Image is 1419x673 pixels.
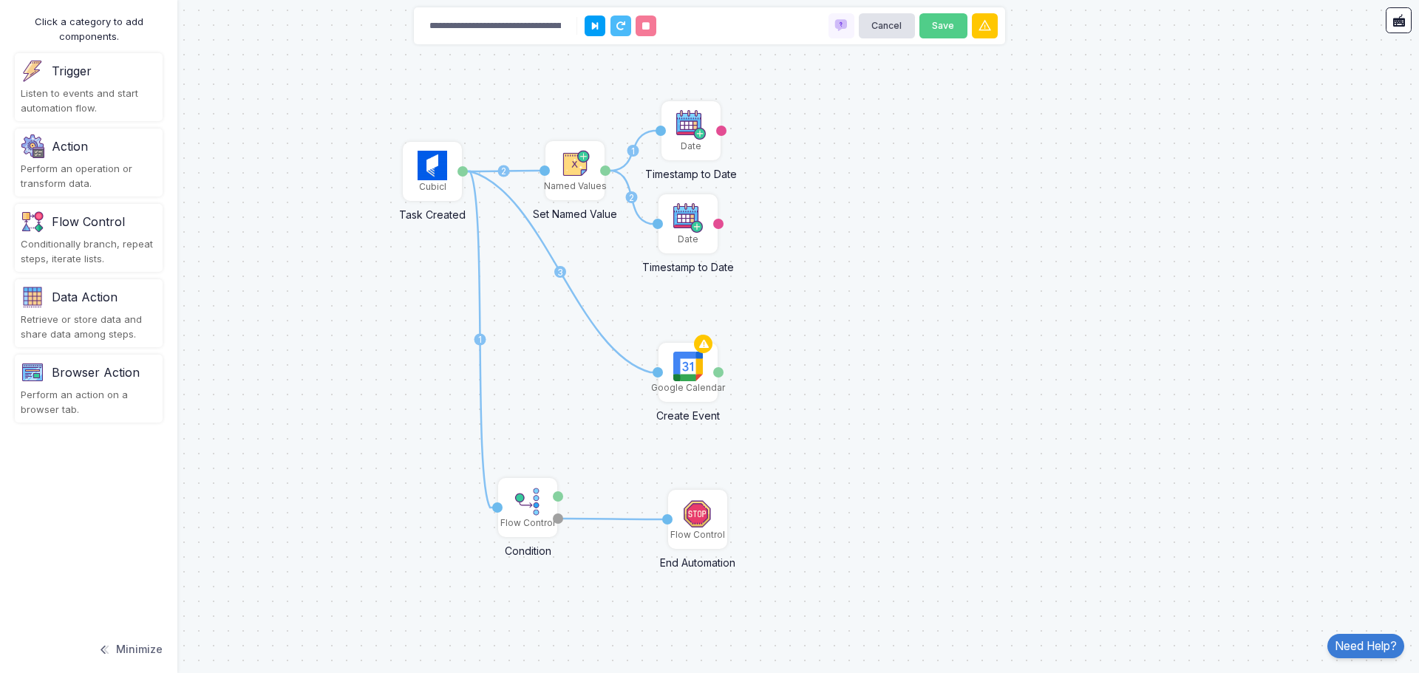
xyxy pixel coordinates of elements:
[635,547,760,570] div: End Automation
[683,499,712,528] img: end-automation.png
[673,203,703,233] img: create.png
[859,13,915,39] button: Cancel
[21,59,44,83] img: trigger.png
[15,15,163,44] div: Click a category to add components.
[681,140,701,153] div: Date
[52,137,88,155] div: Action
[21,285,44,309] img: category.png
[560,150,590,180] img: note-set.png
[513,487,542,516] img: condition.png
[629,192,634,203] text: 2
[676,110,706,140] img: create.png
[625,252,751,275] div: Timestamp to Date
[52,213,125,230] div: Flow Control
[673,352,703,381] img: google-calendar.svg
[98,633,163,666] button: Minimize
[670,528,725,542] div: Flow Control
[52,62,92,80] div: Trigger
[52,288,118,306] div: Data Action
[21,134,44,158] img: settings.png
[418,151,447,180] img: cubicl.jpg
[501,165,506,177] text: 2
[52,363,140,381] div: Browser Action
[625,400,751,423] div: Create Event
[651,381,725,394] div: Google Calendar
[21,210,44,233] img: flow-v1.png
[1327,634,1404,658] a: Need Help?
[21,162,157,191] div: Perform an operation or transform data.
[557,267,563,278] text: 3
[21,361,44,384] img: category-v1.png
[972,13,998,39] button: Warnings
[512,199,638,222] div: Set Named Value
[370,199,495,222] div: Task Created
[500,516,555,530] div: Flow Control
[631,146,635,157] text: 1
[21,237,157,266] div: Conditionally branch, repeat steps, iterate lists.
[544,180,607,193] div: Named Values
[678,233,698,246] div: Date
[628,159,754,182] div: Timestamp to Date
[21,86,157,115] div: Listen to events and start automation flow.
[919,13,967,39] button: Save
[419,180,446,194] div: Cubicl
[478,334,482,345] text: 1
[465,536,591,558] div: Condition
[21,388,157,417] div: Perform an action on a browser tab.
[21,312,157,341] div: Retrieve or store data and share data among steps.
